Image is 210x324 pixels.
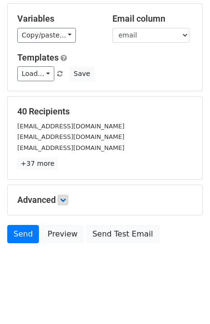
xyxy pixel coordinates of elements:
iframe: Chat Widget [162,278,210,324]
a: +37 more [17,158,58,170]
a: Copy/paste... [17,28,76,43]
small: [EMAIL_ADDRESS][DOMAIN_NAME] [17,123,124,130]
a: Send [7,225,39,243]
small: [EMAIL_ADDRESS][DOMAIN_NAME] [17,133,124,140]
h5: Email column [112,13,193,24]
small: [EMAIL_ADDRESS][DOMAIN_NAME] [17,144,124,151]
div: Widget chat [162,278,210,324]
button: Save [69,66,94,81]
h5: Variables [17,13,98,24]
a: Templates [17,52,59,62]
h5: 40 Recipients [17,106,193,117]
a: Load... [17,66,54,81]
a: Send Test Email [86,225,159,243]
h5: Advanced [17,195,193,205]
a: Preview [41,225,84,243]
